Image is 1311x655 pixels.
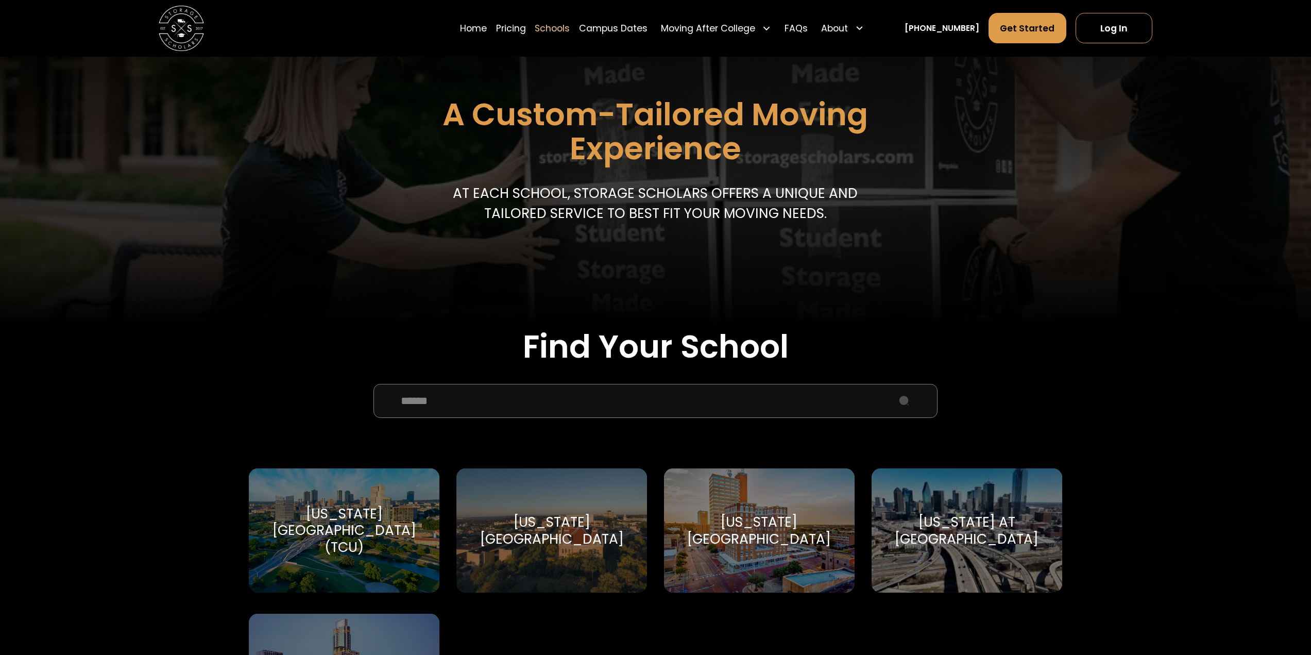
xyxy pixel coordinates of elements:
[249,328,1062,366] h2: Find Your School
[656,12,775,44] div: Moving After College
[664,468,855,593] a: Go to selected school
[159,6,204,51] img: Storage Scholars main logo
[535,12,570,44] a: Schools
[661,22,755,35] div: Moving After College
[872,468,1062,593] a: Go to selected school
[579,12,648,44] a: Campus Dates
[456,468,647,593] a: Go to selected school
[470,514,633,548] div: [US_STATE][GEOGRAPHIC_DATA]
[496,12,526,44] a: Pricing
[460,12,487,44] a: Home
[821,22,848,35] div: About
[817,12,869,44] div: About
[677,514,841,548] div: [US_STATE][GEOGRAPHIC_DATA]
[450,183,862,224] p: At each school, storage scholars offers a unique and tailored service to best fit your Moving needs.
[249,468,439,593] a: Go to selected school
[1076,13,1152,43] a: Log In
[905,22,979,34] a: [PHONE_NUMBER]
[989,13,1067,43] a: Get Started
[384,97,926,166] h1: A Custom-Tailored Moving Experience
[263,506,426,557] div: [US_STATE][GEOGRAPHIC_DATA] (TCU)
[885,514,1048,548] div: [US_STATE] at [GEOGRAPHIC_DATA]
[159,6,204,51] a: home
[785,12,808,44] a: FAQs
